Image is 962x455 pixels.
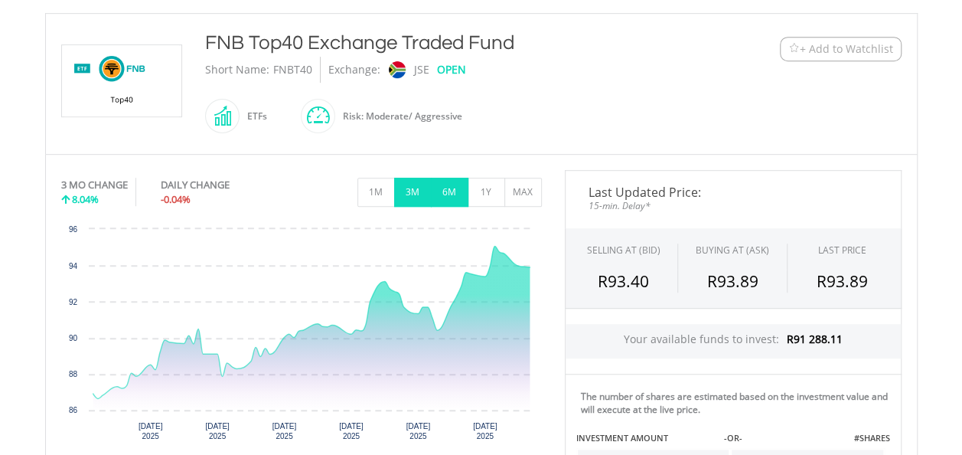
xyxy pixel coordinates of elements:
[577,186,889,198] span: Last Updated Price:
[68,370,77,378] text: 88
[576,432,668,444] label: INVESTMENT AMOUNT
[161,178,281,192] div: DAILY CHANGE
[72,192,99,206] span: 8.04%
[394,178,432,207] button: 3M
[68,225,77,234] text: 96
[357,178,395,207] button: 1M
[788,43,800,54] img: Watchlist
[272,422,296,440] text: [DATE] 2025
[566,324,901,358] div: Your available funds to invest:
[723,432,742,444] label: -OR-
[414,57,429,83] div: JSE
[787,332,843,346] span: R91 288.11
[388,61,405,78] img: jse.png
[586,244,660,257] div: SELLING AT (BID)
[61,178,128,192] div: 3 MO CHANGE
[598,270,649,292] span: R93.40
[696,244,769,257] span: BUYING AT (ASK)
[339,422,364,440] text: [DATE] 2025
[581,390,895,416] div: The number of shares are estimated based on the investment value and will execute at the live price.
[273,57,312,83] div: FNBT40
[817,270,868,292] span: R93.89
[504,178,542,207] button: MAX
[431,178,468,207] button: 6M
[473,422,497,440] text: [DATE] 2025
[205,422,230,440] text: [DATE] 2025
[328,57,380,83] div: Exchange:
[68,406,77,414] text: 86
[61,221,542,451] div: Chart. Highcharts interactive chart.
[205,29,686,57] div: FNB Top40 Exchange Traded Fund
[68,334,77,342] text: 90
[61,221,542,451] svg: Interactive chart
[64,45,179,116] img: EQU.ZA.FNBT40.png
[240,98,267,135] div: ETFs
[780,37,902,61] button: Watchlist + Add to Watchlist
[68,298,77,306] text: 92
[437,57,466,83] div: OPEN
[853,432,889,444] label: #SHARES
[468,178,505,207] button: 1Y
[800,41,893,57] span: + Add to Watchlist
[138,422,162,440] text: [DATE] 2025
[161,192,191,206] span: -0.04%
[406,422,430,440] text: [DATE] 2025
[68,262,77,270] text: 94
[335,98,462,135] div: Risk: Moderate/ Aggressive
[205,57,269,83] div: Short Name:
[706,270,758,292] span: R93.89
[818,244,866,257] div: LAST PRICE
[577,198,889,213] span: 15-min. Delay*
